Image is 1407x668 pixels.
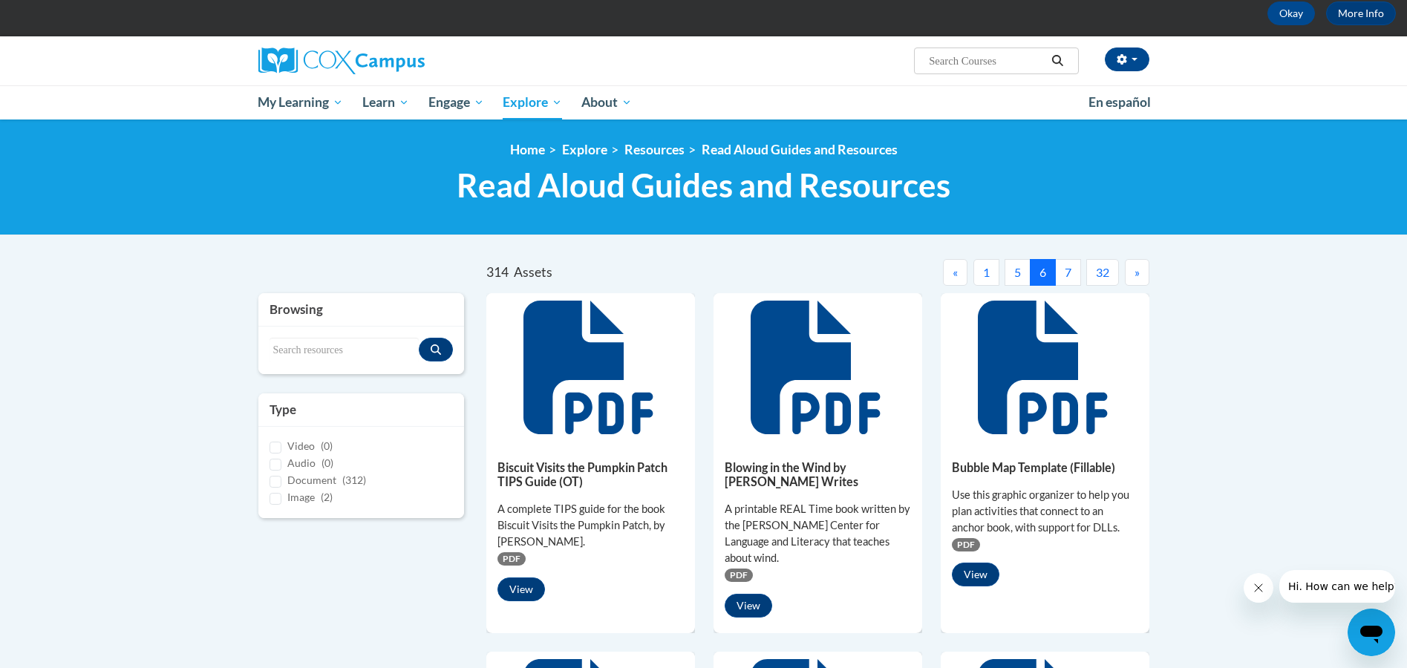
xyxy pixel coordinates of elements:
[1348,609,1395,656] iframe: Button to launch messaging window
[428,94,484,111] span: Engage
[572,85,642,119] a: About
[1055,259,1081,286] button: 7
[419,338,453,361] button: Search resources
[973,259,999,286] button: 1
[497,552,526,566] span: PDF
[493,85,572,119] a: Explore
[725,569,753,582] span: PDF
[725,501,911,566] div: A printable REAL Time book written by the [PERSON_NAME] Center for Language and Literacy that tea...
[270,338,420,363] input: Search resources
[1279,570,1395,603] iframe: Message from company
[258,94,343,111] span: My Learning
[952,538,980,551] span: PDF
[1086,259,1119,286] button: 32
[287,439,315,452] span: Video
[624,142,685,157] a: Resources
[1135,265,1140,279] span: »
[514,264,552,280] span: Assets
[1125,259,1149,286] button: Next
[9,10,120,22] span: Hi. How can we help?
[321,439,333,452] span: (0)
[270,401,454,419] h3: Type
[702,142,898,157] a: Read Aloud Guides and Resources
[953,265,958,279] span: «
[1326,1,1396,25] a: More Info
[287,491,315,503] span: Image
[249,85,353,119] a: My Learning
[353,85,419,119] a: Learn
[503,94,562,111] span: Explore
[1088,94,1151,110] span: En español
[562,142,607,157] a: Explore
[510,142,545,157] a: Home
[362,94,409,111] span: Learn
[1105,48,1149,71] button: Account Settings
[486,264,509,280] span: 314
[952,460,1138,474] h5: Bubble Map Template (Fillable)
[342,474,366,486] span: (312)
[1046,52,1068,70] button: Search
[258,48,541,74] a: Cox Campus
[725,460,911,489] h5: Blowing in the Wind by [PERSON_NAME] Writes
[817,259,1149,286] nav: Pagination Navigation
[1005,259,1031,286] button: 5
[321,456,333,469] span: (0)
[287,474,336,486] span: Document
[419,85,494,119] a: Engage
[927,52,1046,70] input: Search Courses
[1244,573,1273,603] iframe: Close message
[497,460,684,489] h5: Biscuit Visits the Pumpkin Patch TIPS Guide (OT)
[236,85,1172,119] div: Main menu
[581,94,632,111] span: About
[952,563,999,586] button: View
[457,166,950,205] span: Read Aloud Guides and Resources
[497,501,684,550] div: A complete TIPS guide for the book Biscuit Visits the Pumpkin Patch, by [PERSON_NAME].
[258,48,425,74] img: Cox Campus
[1079,87,1160,118] a: En español
[725,594,772,618] button: View
[1030,259,1056,286] button: 6
[1267,1,1315,25] button: Okay
[497,577,545,601] button: View
[287,456,316,469] span: Audio
[952,487,1138,536] div: Use this graphic organizer to help you plan activities that connect to an anchor book, with suppo...
[270,301,454,318] h3: Browsing
[943,259,967,286] button: Previous
[321,491,333,503] span: (2)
